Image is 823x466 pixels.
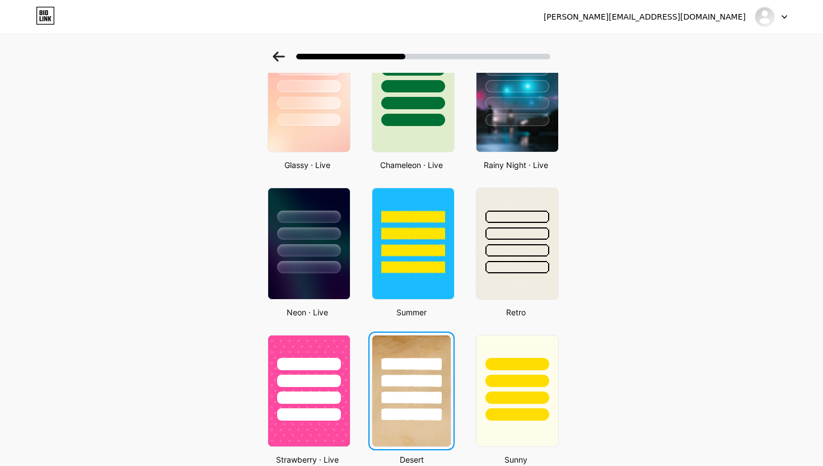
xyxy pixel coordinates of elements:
div: Retro [473,306,559,318]
div: Chameleon · Live [368,159,455,171]
div: [PERSON_NAME][EMAIL_ADDRESS][DOMAIN_NAME] [544,11,746,23]
div: Summer [368,306,455,318]
div: Neon · Live [264,306,350,318]
div: Glassy · Live [264,159,350,171]
div: Strawberry · Live [264,454,350,465]
img: souveyou [754,6,775,27]
div: Sunny [473,454,559,465]
div: Rainy Night · Live [473,159,559,171]
div: Desert [368,454,455,465]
